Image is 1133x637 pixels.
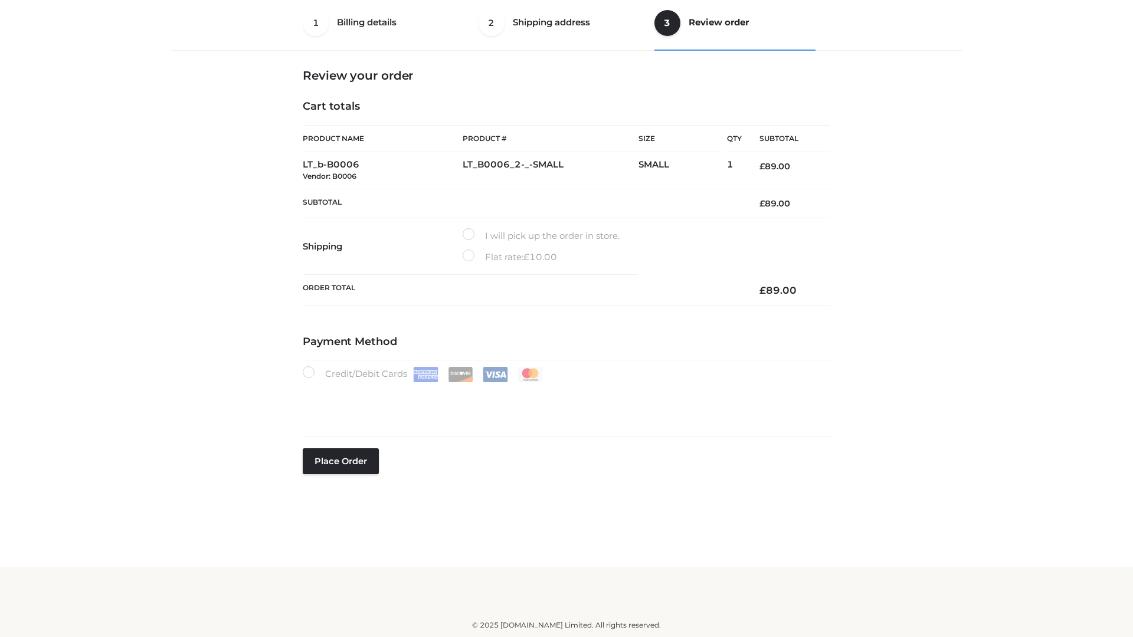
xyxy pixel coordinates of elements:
bdi: 89.00 [759,161,790,172]
th: Subtotal [742,126,830,152]
bdi: 89.00 [759,198,790,209]
img: Discover [448,367,473,382]
h4: Payment Method [303,336,830,349]
span: £ [759,161,765,172]
img: Amex [413,367,438,382]
span: £ [759,198,765,209]
span: £ [759,284,766,296]
th: Product # [463,125,638,152]
td: 1 [727,152,742,189]
th: Order Total [303,275,742,306]
th: Shipping [303,218,463,275]
img: Mastercard [518,367,543,382]
small: Vendor: B0006 [303,172,356,180]
label: Credit/Debit Cards [303,366,544,382]
div: © 2025 [DOMAIN_NAME] Limited. All rights reserved. [175,619,958,631]
bdi: 89.00 [759,284,797,296]
label: Flat rate: [463,249,557,265]
th: Qty [727,125,742,152]
button: Place order [303,448,379,474]
span: £ [523,251,529,262]
td: SMALL [638,152,727,189]
th: Subtotal [303,189,742,218]
h3: Review your order [303,68,830,83]
img: Visa [483,367,508,382]
td: LT_B0006_2-_-SMALL [463,152,638,189]
td: LT_b-B0006 [303,152,463,189]
bdi: 10.00 [523,251,557,262]
label: I will pick up the order in store. [463,228,620,244]
th: Size [638,126,721,152]
h4: Cart totals [303,100,830,113]
iframe: Secure payment input frame [300,380,828,423]
th: Product Name [303,125,463,152]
